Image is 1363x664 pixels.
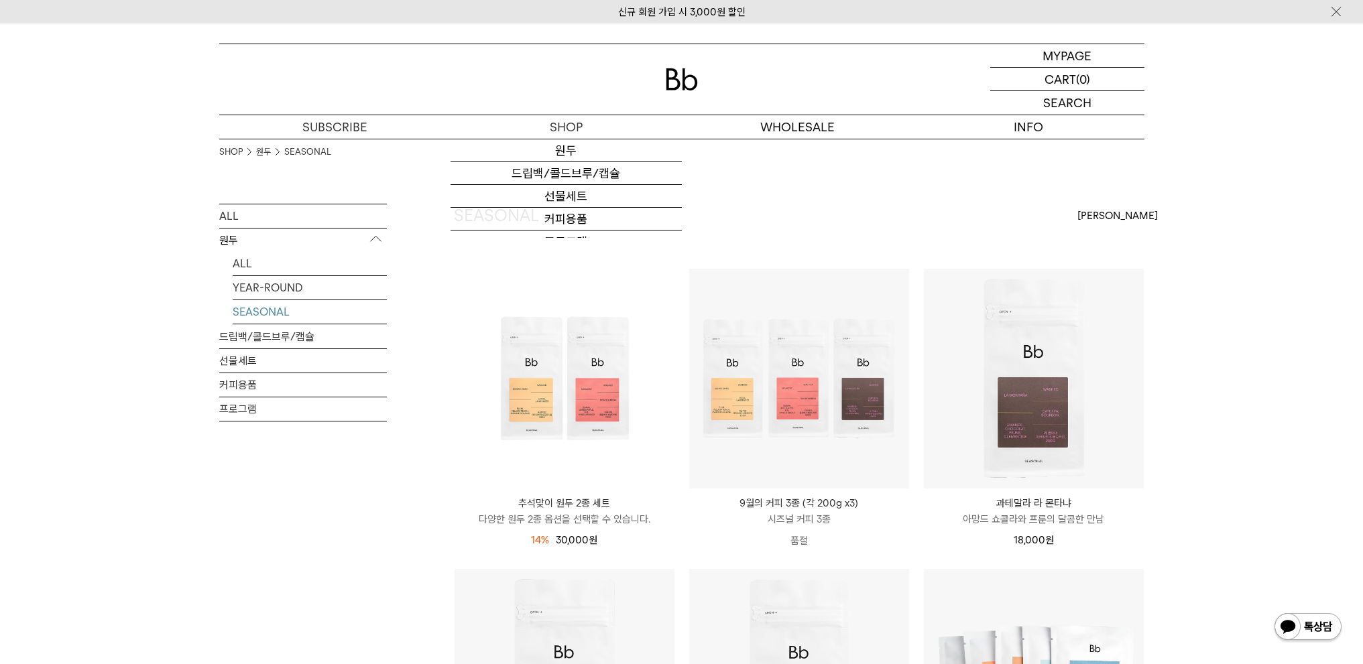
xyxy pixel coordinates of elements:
span: [PERSON_NAME] [1077,208,1158,224]
a: YEAR-ROUND [233,276,387,300]
a: 추석맞이 원두 2종 세트 다양한 원두 2종 옵션을 선택할 수 있습니다. [455,495,674,527]
a: 선물세트 [219,349,387,373]
a: 드립백/콜드브루/캡슐 [451,162,682,185]
p: 아망드 쇼콜라와 프룬의 달콤한 만남 [924,511,1144,527]
a: 과테말라 라 몬타냐 아망드 쇼콜라와 프룬의 달콤한 만남 [924,495,1144,527]
a: SHOP [451,115,682,139]
img: 9월의 커피 3종 (각 200g x3) [689,269,909,488]
p: 다양한 원두 2종 옵션을 선택할 수 있습니다. [455,511,674,527]
a: 신규 회원 가입 시 3,000원 할인 [618,6,746,18]
p: 과테말라 라 몬타냐 [924,495,1144,511]
span: 18,000 [1014,534,1054,546]
a: ALL [233,252,387,275]
a: 9월의 커피 3종 (각 200g x3) 시즈널 커피 3종 [689,495,909,527]
p: 품절 [689,527,909,554]
a: 프로그램 [219,397,387,421]
span: 원 [589,534,597,546]
a: SUBSCRIBE [219,115,451,139]
p: INFO [913,115,1144,139]
span: 30,000 [556,534,597,546]
span: 원 [1045,534,1054,546]
p: MYPAGE [1043,44,1091,67]
p: SEARCH [1043,91,1091,115]
p: CART [1045,68,1076,90]
a: 커피용품 [451,208,682,230]
img: 추석맞이 원두 2종 세트 [455,269,674,488]
a: 드립백/콜드브루/캡슐 [219,325,387,348]
a: CART (0) [990,68,1144,91]
a: SHOP [219,145,243,159]
p: 원두 [219,228,387,253]
a: 프로그램 [451,230,682,253]
img: 카카오톡 채널 1:1 채팅 버튼 [1273,612,1343,644]
p: 시즈널 커피 3종 [689,511,909,527]
p: (0) [1076,68,1090,90]
img: 로고 [666,68,698,90]
a: 원두 [451,139,682,162]
p: 추석맞이 원두 2종 세트 [455,495,674,511]
img: 과테말라 라 몬타냐 [924,269,1144,488]
div: 14% [531,532,549,548]
a: SEASONAL [284,145,331,159]
a: 선물세트 [451,185,682,208]
a: ALL [219,204,387,228]
a: 원두 [256,145,271,159]
p: 9월의 커피 3종 (각 200g x3) [689,495,909,511]
a: SEASONAL [233,300,387,324]
a: MYPAGE [990,44,1144,68]
p: WHOLESALE [682,115,913,139]
a: 커피용품 [219,373,387,397]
